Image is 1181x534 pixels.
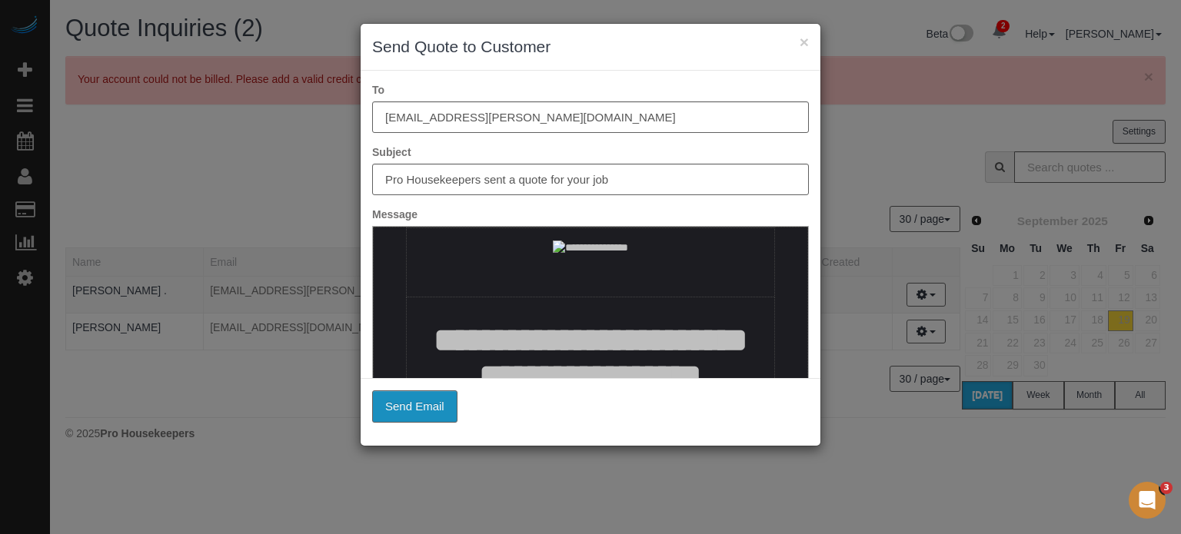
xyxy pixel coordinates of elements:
iframe: Rich Text Editor, editor1 [373,227,808,466]
label: Message [361,207,820,222]
label: Subject [361,144,820,160]
h3: Send Quote to Customer [372,35,809,58]
span: 3 [1160,482,1173,494]
input: To [372,101,809,133]
iframe: Intercom live chat [1129,482,1166,519]
button: × [800,34,809,50]
input: Subject [372,164,809,195]
button: Send Email [372,390,457,423]
label: To [361,82,820,98]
